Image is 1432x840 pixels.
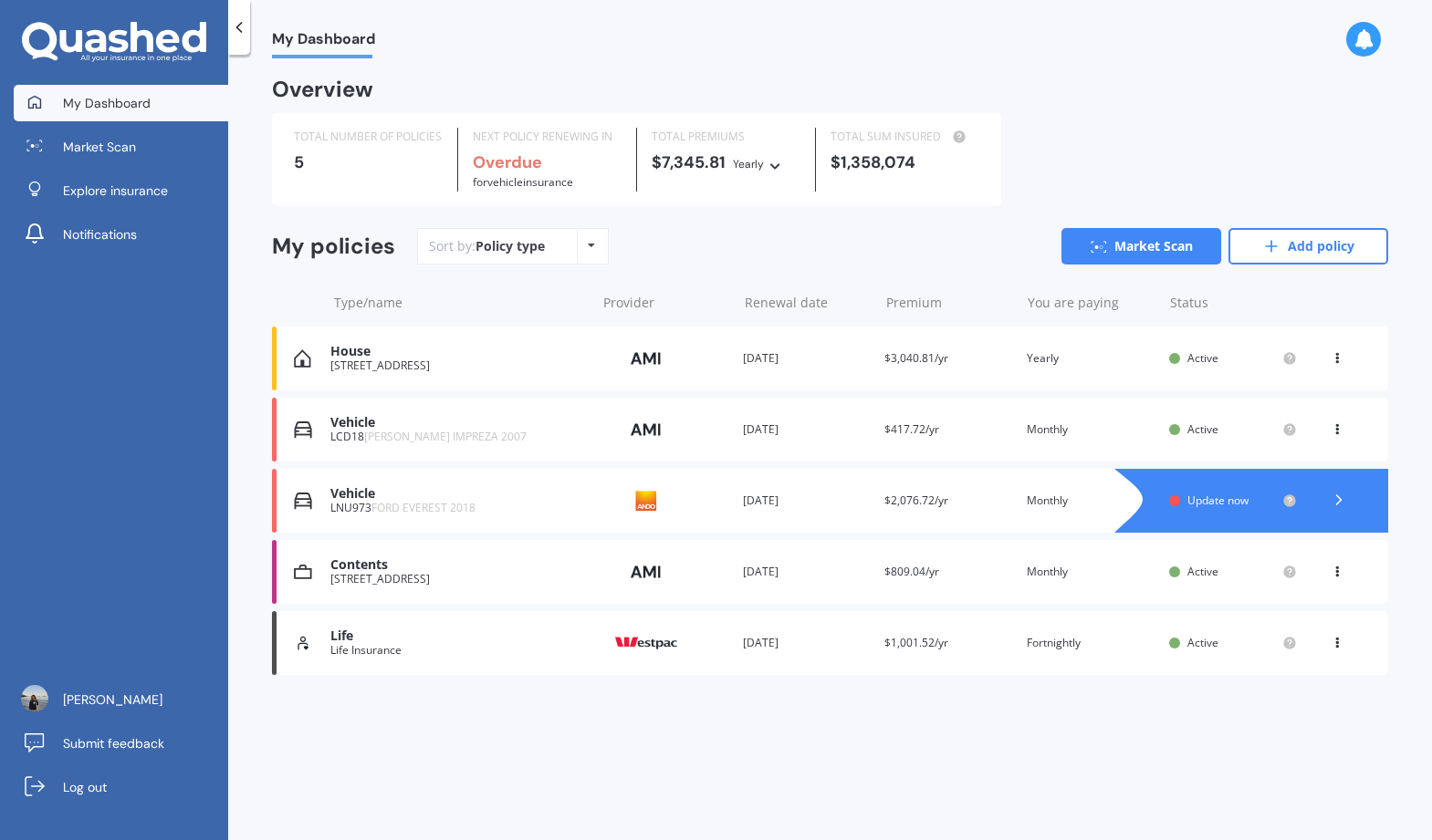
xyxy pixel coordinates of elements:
div: Status [1170,294,1297,312]
div: LNU973 [330,502,586,514]
span: [PERSON_NAME] IMPREZA 2007 [364,429,527,444]
span: FORD EVEREST 2018 [371,500,476,515]
div: [DATE] [743,634,871,652]
span: Notifications [63,225,137,244]
span: $3,040.81/yr [884,350,948,366]
img: Vehicle [294,420,312,439]
div: Monthly [1027,420,1155,439]
div: Fortnightly [1027,634,1155,652]
span: My Dashboard [63,94,151,112]
b: Overdue [473,151,542,173]
img: AMI [601,555,692,589]
div: Life Insurance [330,644,586,657]
div: 5 [294,153,443,171]
div: Vehicle [330,486,586,502]
span: $2,076.72/yr [884,493,948,508]
img: AMI [601,341,692,376]
div: LCD18 [330,430,586,443]
a: My Dashboard [14,85,228,121]
span: [PERSON_NAME] [63,690,162,709]
span: Active [1187,421,1218,437]
span: $417.72/yr [884,421,939,437]
a: Notifications [14,216,228,253]
a: Market Scan [1061,228,1221,264]
span: $1,001.52/yr [884,635,948,650]
div: [STREET_ADDRESS] [330,359,586,372]
div: Premium [886,294,1013,312]
span: Market Scan [63,138,136,156]
a: [PERSON_NAME] [14,681,228,718]
div: Contents [330,557,586,573]
span: Explore insurance [63,181,168,200]
a: Submit feedback [14,725,228,762]
span: Log out [63,778,107,796]
span: for Vehicle insurance [473,174,573,190]
span: Active [1187,635,1218,650]
img: House [294,349,311,368]
div: Provider [603,294,730,312]
span: $809.04/yr [884,564,939,579]
div: NEXT POLICY RENEWING IN [473,128,622,146]
a: Log out [14,769,228,805]
div: Vehicle [330,415,586,430]
a: Market Scan [14,129,228,165]
div: My policies [272,233,395,260]
span: Update now [1187,493,1249,508]
div: Sort by: [429,237,545,255]
div: Renewal date [745,294,872,312]
a: Explore insurance [14,172,228,209]
div: TOTAL NUMBER OF POLICIES [294,128,443,146]
img: Ando [601,483,692,518]
div: TOTAL SUM INSURED [831,128,979,146]
div: Yearly [1027,349,1155,368]
div: [DATE] [743,349,871,368]
div: [DATE] [743,563,871,581]
div: [STREET_ADDRESS] [330,573,586,586]
img: Westpac [601,626,692,660]
span: My Dashboard [272,30,375,55]
img: Vehicle [294,492,312,510]
div: TOTAL PREMIUMS [652,128,800,146]
a: Add policy [1228,228,1388,264]
div: $7,345.81 [652,153,800,173]
div: [DATE] [743,420,871,439]
div: [DATE] [743,492,871,510]
div: Type/name [334,294,589,312]
span: Active [1187,350,1218,366]
div: House [330,344,586,359]
img: Life [294,634,312,652]
div: Policy type [476,237,545,255]
div: You are paying [1028,294,1155,312]
img: ACg8ocKqzE33_gJVQNguwa_K4kdOYOE-WE4d1yh2pCp2skmWnZvoMQZtnw=s96-c [21,685,48,712]
div: $1,358,074 [831,153,979,171]
div: Overview [272,80,373,99]
span: Active [1187,564,1218,579]
span: Submit feedback [63,734,164,752]
img: AMI [601,412,692,447]
div: Monthly [1027,563,1155,581]
div: Monthly [1027,492,1155,510]
div: Life [330,628,586,644]
img: Contents [294,563,312,581]
div: Yearly [733,155,764,173]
